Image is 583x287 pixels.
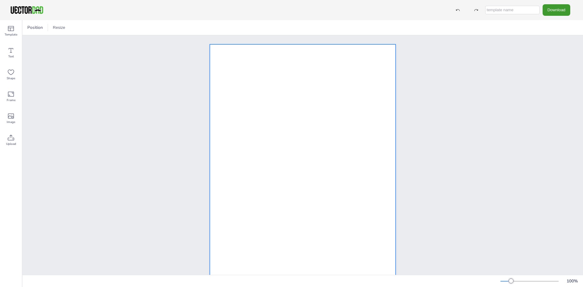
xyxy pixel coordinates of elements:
[485,6,540,14] input: template name
[7,76,15,81] span: Shape
[7,120,15,125] span: Image
[50,23,68,32] button: Resize
[26,25,44,30] span: Position
[6,142,16,146] span: Upload
[565,278,579,284] div: 100 %
[8,54,14,59] span: Text
[7,98,15,103] span: Frame
[10,5,44,15] img: VectorDad-1.png
[543,4,570,15] button: Download
[5,32,17,37] span: Template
